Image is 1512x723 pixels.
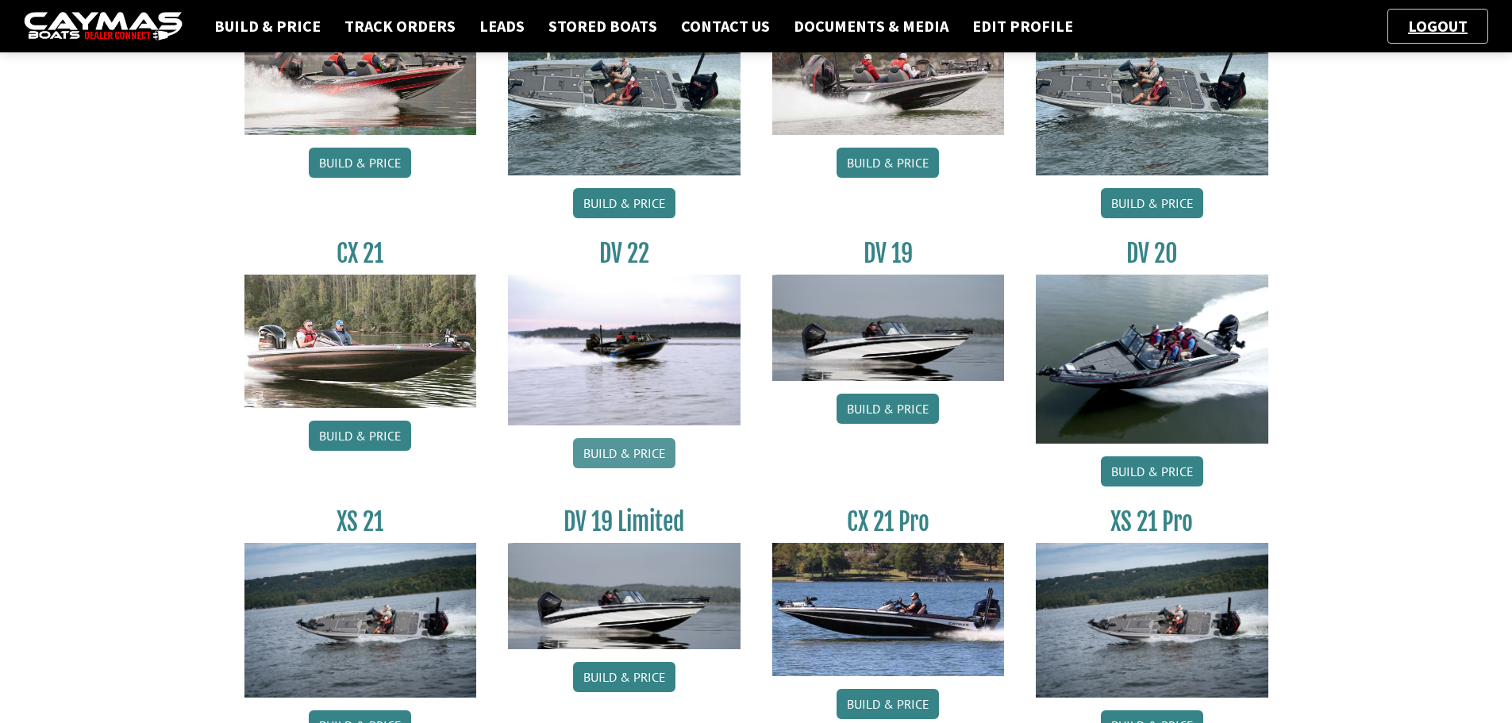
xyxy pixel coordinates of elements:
a: Track Orders [337,16,464,37]
h3: CX 21 Pro [772,507,1005,536]
h3: CX 21 [244,239,477,268]
a: Build & Price [837,689,939,719]
a: Edit Profile [964,16,1081,37]
a: Build & Price [206,16,329,37]
img: CX21_thumb.jpg [244,275,477,408]
h3: XS 21 [244,507,477,536]
a: Build & Price [573,438,675,468]
img: XS_20_resized.jpg [1036,1,1268,175]
a: Build & Price [1101,456,1203,486]
img: XS_20_resized.jpg [508,1,741,175]
a: Stored Boats [541,16,665,37]
a: Documents & Media [786,16,956,37]
a: Build & Price [573,188,675,218]
a: Leads [471,16,533,37]
img: dv-19-ban_from_website_for_caymas_connect.png [772,275,1005,381]
img: DV_20_from_website_for_caymas_connect.png [1036,275,1268,444]
a: Build & Price [837,148,939,178]
a: Build & Price [309,148,411,178]
img: CX-20_thumbnail.jpg [244,1,477,134]
h3: DV 19 Limited [508,507,741,536]
img: XS_21_thumbnail.jpg [244,543,477,698]
a: Build & Price [1101,188,1203,218]
a: Build & Price [309,421,411,451]
a: Build & Price [573,662,675,692]
h3: DV 19 [772,239,1005,268]
img: dv-19-ban_from_website_for_caymas_connect.png [508,543,741,649]
h3: DV 20 [1036,239,1268,268]
img: CX-20Pro_thumbnail.jpg [772,1,1005,134]
img: DV22_original_motor_cropped_for_caymas_connect.jpg [508,275,741,425]
h3: XS 21 Pro [1036,507,1268,536]
h3: DV 22 [508,239,741,268]
a: Logout [1400,16,1475,36]
img: caymas-dealer-connect-2ed40d3bc7270c1d8d7ffb4b79bf05adc795679939227970def78ec6f6c03838.gif [24,12,183,41]
img: XS_21_thumbnail.jpg [1036,543,1268,698]
a: Contact Us [673,16,778,37]
img: CX-21Pro_thumbnail.jpg [772,543,1005,676]
a: Build & Price [837,394,939,424]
